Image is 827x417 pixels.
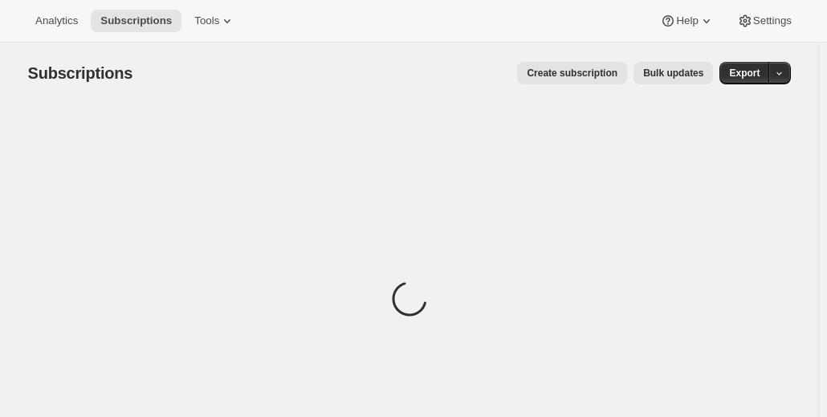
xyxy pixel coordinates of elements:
[727,10,801,32] button: Settings
[650,10,723,32] button: Help
[35,14,78,27] span: Analytics
[753,14,792,27] span: Settings
[517,62,627,84] button: Create subscription
[719,62,769,84] button: Export
[194,14,219,27] span: Tools
[185,10,245,32] button: Tools
[729,67,760,80] span: Export
[100,14,172,27] span: Subscriptions
[26,10,88,32] button: Analytics
[676,14,698,27] span: Help
[643,67,703,80] span: Bulk updates
[527,67,617,80] span: Create subscription
[28,64,133,82] span: Subscriptions
[633,62,713,84] button: Bulk updates
[91,10,181,32] button: Subscriptions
